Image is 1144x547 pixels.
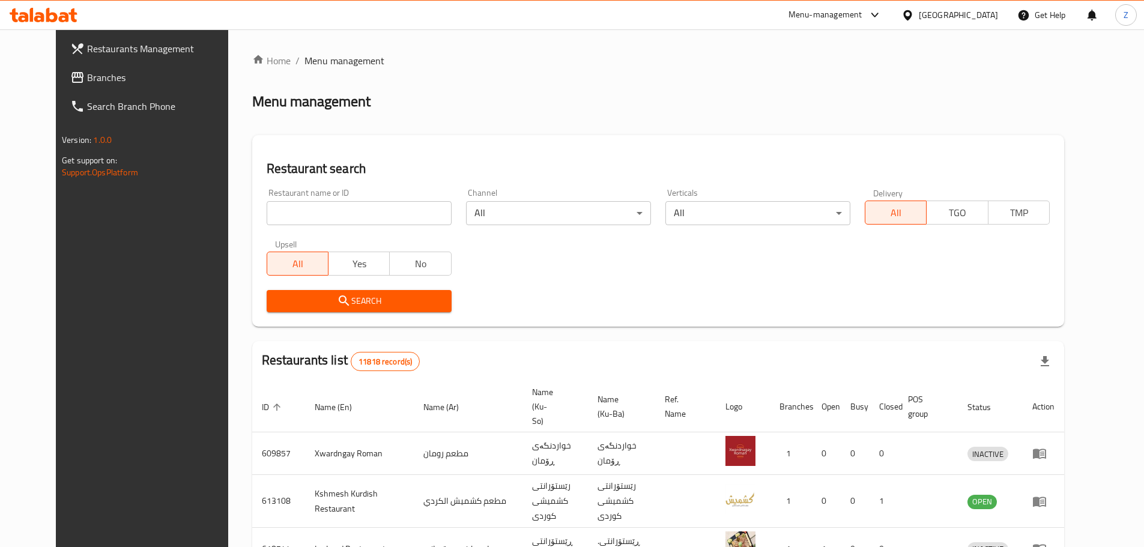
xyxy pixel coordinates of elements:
span: OPEN [967,495,997,509]
span: Menu management [304,53,384,68]
span: ID [262,400,285,414]
span: Name (Ar) [423,400,474,414]
span: All [870,204,922,222]
button: No [389,252,451,276]
span: TMP [993,204,1045,222]
span: Name (En) [315,400,368,414]
td: 0 [870,432,898,475]
a: Branches [61,63,247,92]
div: [GEOGRAPHIC_DATA] [919,8,998,22]
a: Restaurants Management [61,34,247,63]
th: Action [1023,381,1064,432]
span: 11818 record(s) [351,356,419,367]
td: مطعم رومان [414,432,522,475]
span: 1.0.0 [93,132,112,148]
td: خواردنگەی ڕۆمان [522,432,588,475]
td: Xwardngay Roman [305,432,414,475]
td: 613108 [252,475,305,528]
a: Home [252,53,291,68]
div: Total records count [351,352,420,371]
a: Support.OpsPlatform [62,165,138,180]
td: رێستۆرانتی کشمیشى كوردى [522,475,588,528]
span: Ref. Name [665,392,701,421]
div: Export file [1031,347,1059,376]
img: Xwardngay Roman [725,436,755,466]
button: Yes [328,252,390,276]
span: Version: [62,132,91,148]
span: Name (Ku-So) [532,385,574,428]
button: TGO [926,201,988,225]
span: Branches [87,70,237,85]
label: Upsell [275,240,297,248]
h2: Restaurants list [262,351,420,371]
span: All [272,255,324,273]
span: Search Branch Phone [87,99,237,113]
span: INACTIVE [967,447,1008,461]
button: All [267,252,328,276]
td: 1 [770,432,812,475]
td: 0 [812,475,841,528]
div: All [665,201,850,225]
th: Logo [716,381,770,432]
nav: breadcrumb [252,53,1064,68]
td: 1 [770,475,812,528]
span: No [395,255,446,273]
button: All [865,201,927,225]
h2: Restaurant search [267,160,1050,178]
td: 609857 [252,432,305,475]
span: Z [1124,8,1128,22]
input: Search for restaurant name or ID.. [267,201,452,225]
td: Kshmesh Kurdish Restaurant [305,475,414,528]
span: Yes [333,255,385,273]
span: POS group [908,392,943,421]
th: Open [812,381,841,432]
span: Get support on: [62,153,117,168]
span: TGO [931,204,983,222]
td: 0 [841,432,870,475]
div: Menu [1032,446,1055,461]
td: خواردنگەی ڕۆمان [588,432,655,475]
a: Search Branch Phone [61,92,247,121]
td: 0 [812,432,841,475]
label: Delivery [873,189,903,197]
li: / [295,53,300,68]
img: Kshmesh Kurdish Restaurant [725,484,755,514]
span: Name (Ku-Ba) [598,392,641,421]
span: Status [967,400,1006,414]
th: Busy [841,381,870,432]
h2: Menu management [252,92,371,111]
span: Restaurants Management [87,41,237,56]
div: Menu [1032,494,1055,509]
td: مطعم كشميش الكردي [414,475,522,528]
th: Closed [870,381,898,432]
th: Branches [770,381,812,432]
button: Search [267,290,452,312]
div: Menu-management [788,8,862,22]
td: 0 [841,475,870,528]
button: TMP [988,201,1050,225]
td: رێستۆرانتی کشمیشى كوردى [588,475,655,528]
td: 1 [870,475,898,528]
span: Search [276,294,442,309]
div: All [466,201,651,225]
